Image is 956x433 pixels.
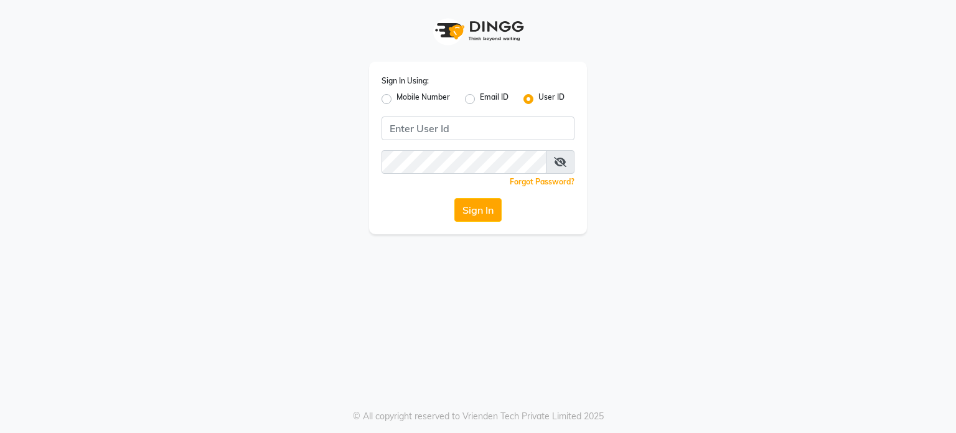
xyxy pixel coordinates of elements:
[382,75,429,87] label: Sign In Using:
[396,92,450,107] label: Mobile Number
[538,92,565,107] label: User ID
[454,198,502,222] button: Sign In
[510,177,574,186] a: Forgot Password?
[382,150,546,174] input: Username
[480,92,508,107] label: Email ID
[382,117,574,140] input: Username
[428,12,528,49] img: logo1.svg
